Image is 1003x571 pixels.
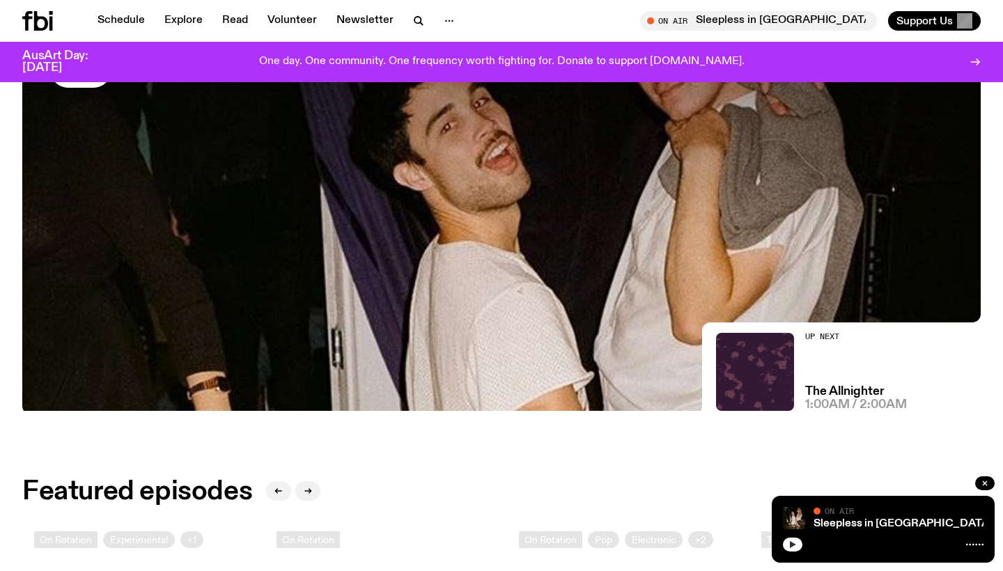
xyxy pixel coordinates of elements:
[624,531,683,549] a: Electronic
[89,11,153,31] a: Schedule
[102,531,176,549] a: Experimental
[587,531,620,549] a: Pop
[767,534,783,545] span: Talk
[110,534,168,545] span: Experimental
[805,386,885,398] a: The Allnighter
[814,518,993,529] a: Sleepless in [GEOGRAPHIC_DATA]
[276,531,341,549] a: On Rotation
[805,399,907,411] span: 1:00am / 2:00am
[524,534,577,545] span: On Rotation
[22,50,111,74] h3: AusArt Day: [DATE]
[259,56,745,68] p: One day. One community. One frequency worth fighting for. Donate to support [DOMAIN_NAME].
[687,531,714,549] button: +2
[40,534,92,545] span: On Rotation
[825,506,854,515] span: On Air
[640,11,877,31] button: On AirSleepless in [GEOGRAPHIC_DATA]
[805,333,907,341] h2: Up Next
[180,531,204,549] button: +1
[187,534,196,545] span: +1
[595,534,612,545] span: Pop
[896,15,953,27] span: Support Us
[695,534,706,545] span: +2
[328,11,402,31] a: Newsletter
[282,534,334,545] span: On Rotation
[259,11,325,31] a: Volunteer
[33,531,98,549] a: On Rotation
[214,11,256,31] a: Read
[761,531,789,549] a: Talk
[888,11,981,31] button: Support Us
[22,479,252,504] h2: Featured episodes
[632,534,676,545] span: Electronic
[156,11,211,31] a: Explore
[783,507,805,529] img: Marcus Whale is on the left, bent to his knees and arching back with a gleeful look his face He i...
[518,531,583,549] a: On Rotation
